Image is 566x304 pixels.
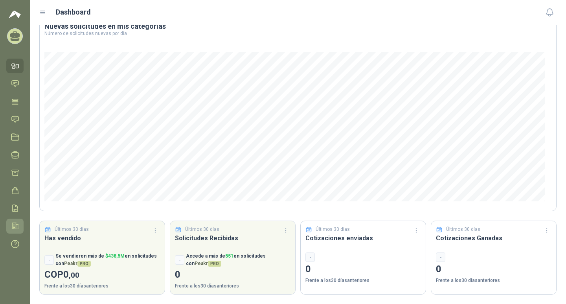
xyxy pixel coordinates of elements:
p: Número de solicitudes nuevas por día [44,31,551,36]
span: Peakr [195,261,221,266]
p: 0 [436,262,551,277]
p: Frente a los 30 días anteriores [305,277,421,284]
h3: Cotizaciones enviadas [305,233,421,243]
span: PRO [208,261,221,267]
div: - [305,252,315,262]
p: Últimos 30 días [446,226,480,233]
p: Frente a los 30 días anteriores [175,282,290,290]
h3: Solicitudes Recibidas [175,233,290,243]
h3: Nuevas solicitudes en mis categorías [44,22,551,31]
h1: Dashboard [56,7,91,18]
h3: Has vendido [44,233,160,243]
p: Últimos 30 días [185,226,219,233]
div: - [44,255,54,265]
div: - [175,255,184,265]
p: Frente a los 30 días anteriores [44,282,160,290]
p: 0 [175,267,290,282]
p: COP [44,267,160,282]
img: Logo peakr [9,9,21,19]
span: 0 [63,269,79,280]
span: ,00 [69,271,79,280]
p: Últimos 30 días [55,226,89,233]
h3: Cotizaciones Ganadas [436,233,551,243]
p: Accede a más de en solicitudes con [186,252,290,267]
div: - [436,252,445,262]
p: Últimos 30 días [316,226,350,233]
span: PRO [77,261,91,267]
span: 551 [225,253,233,259]
span: $ 438,5M [105,253,125,259]
span: Peakr [64,261,91,266]
p: 0 [305,262,421,277]
p: Se vendieron más de en solicitudes con [55,252,160,267]
p: Frente a los 30 días anteriores [436,277,551,284]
